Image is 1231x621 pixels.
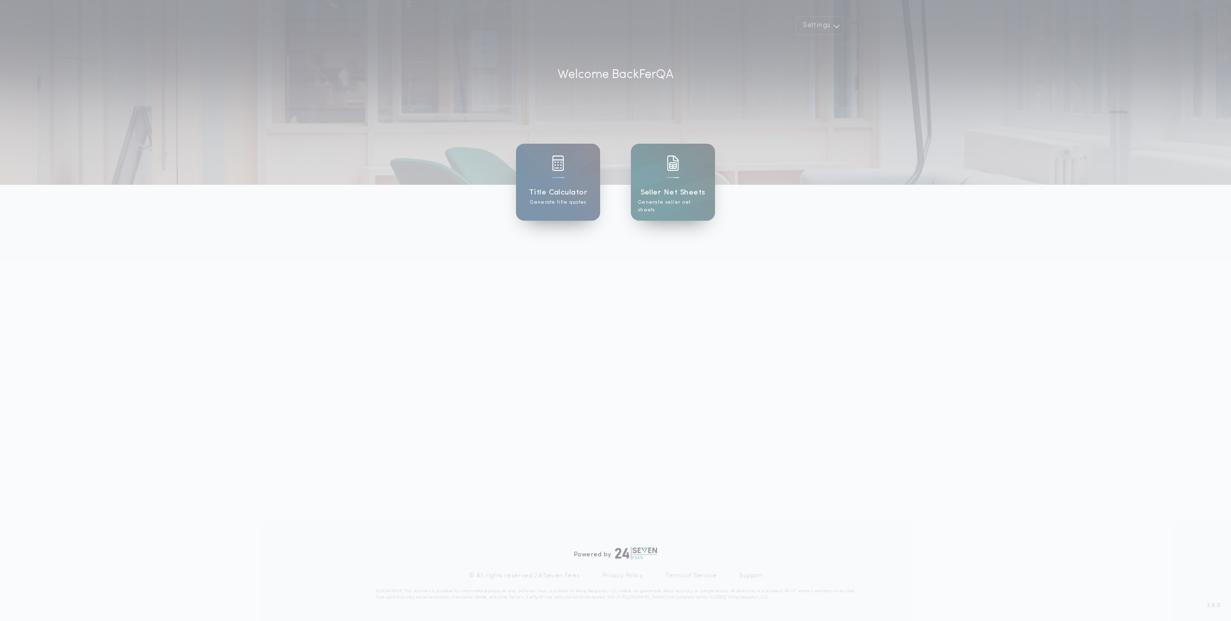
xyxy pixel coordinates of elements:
[530,199,586,206] p: Generate title quotes
[1207,601,1221,610] span: 3.8.0
[574,547,657,559] div: Powered by
[552,156,564,171] img: card icon
[375,588,856,600] p: DISCLAIMER: This estimate is provided for informational purposes only. 24|Seven Fees, a product o...
[615,547,657,559] img: logo
[469,572,580,580] p: © All rights reserved. 24|Seven Fees
[638,199,708,214] p: Generate seller net sheets
[641,187,706,199] h1: Seller Net Sheets
[739,572,762,580] a: Support
[558,66,673,84] p: Welcome Back FerQA
[665,572,717,580] a: Terms of Service
[617,595,667,599] a: [URL][DOMAIN_NAME]
[796,16,844,35] button: Settings
[602,572,643,580] a: Privacy Policy
[631,144,715,221] a: card iconSeller Net SheetsGenerate seller net sheets
[529,187,587,199] h1: Title Calculator
[667,156,679,171] img: card icon
[516,144,600,221] a: card iconTitle CalculatorGenerate title quotes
